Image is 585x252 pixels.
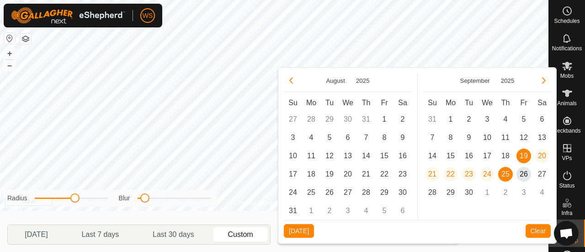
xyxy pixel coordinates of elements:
span: 14 [359,149,373,163]
span: 5 [516,112,531,127]
td: 10 [478,129,496,147]
label: Blur [119,193,130,203]
span: 12 [516,130,531,145]
span: Heatmap [556,238,578,243]
span: 6 [340,130,355,145]
span: VPs [562,155,572,161]
td: 5 [375,202,394,220]
span: Schedules [554,18,580,24]
td: 28 [302,110,320,129]
td: 13 [533,129,551,147]
td: 6 [394,202,412,220]
td: 26 [515,165,533,183]
span: 9 [395,130,410,145]
span: 15 [443,149,458,163]
td: 4 [357,202,375,220]
span: 21 [425,167,440,182]
span: 19 [322,167,337,182]
a: Privacy Policy [238,199,272,207]
td: 8 [375,129,394,147]
button: Reset Map [4,33,15,44]
td: 8 [441,129,460,147]
td: 29 [375,183,394,202]
td: 5 [320,129,339,147]
label: Radius [7,193,27,203]
td: 13 [339,147,357,165]
td: 1 [302,202,320,220]
td: 1 [478,183,496,202]
button: Next Month [537,73,551,88]
span: Tu [465,99,473,107]
span: 18 [498,149,513,163]
button: Choose Year [497,75,518,86]
td: 2 [320,202,339,220]
span: Clear [531,227,546,235]
td: 21 [423,165,441,183]
span: 17 [480,149,495,163]
span: Fr [520,99,527,107]
span: Th [362,99,371,107]
button: Choose Month [457,75,494,86]
td: 19 [515,147,533,165]
span: Tu [325,99,334,107]
td: 29 [441,183,460,202]
td: 4 [302,129,320,147]
span: Mo [446,99,456,107]
span: Su [428,99,437,107]
span: 25 [498,167,513,182]
div: Open chat [554,221,579,246]
td: 15 [441,147,460,165]
td: 3 [339,202,357,220]
td: 24 [478,165,496,183]
span: 16 [462,149,476,163]
td: 31 [423,110,441,129]
span: 8 [443,130,458,145]
span: We [482,99,493,107]
td: 27 [339,183,357,202]
td: 23 [394,165,412,183]
span: Animals [557,101,577,106]
td: 2 [460,110,478,129]
span: 5 [322,130,337,145]
span: 27 [340,185,355,200]
span: 15 [377,149,392,163]
td: 17 [478,147,496,165]
span: 2 [462,112,476,127]
td: 11 [496,129,515,147]
td: 3 [478,110,496,129]
td: 14 [423,147,441,165]
span: 30 [462,185,476,200]
td: 12 [320,147,339,165]
span: 29 [377,185,392,200]
span: 1 [377,112,392,127]
div: Choose Date [278,67,557,244]
span: 27 [535,167,549,182]
span: 6 [535,112,549,127]
td: 26 [320,183,339,202]
span: Custom [228,229,253,240]
td: 16 [394,147,412,165]
span: 8 [377,130,392,145]
span: 11 [498,130,513,145]
button: + [4,48,15,59]
span: [DATE] [289,227,309,235]
button: Choose Year [352,75,373,86]
td: 25 [496,165,515,183]
td: 23 [460,165,478,183]
span: Status [559,183,574,188]
span: 28 [425,185,440,200]
span: Neckbands [553,128,580,134]
span: 22 [443,167,458,182]
button: – [4,60,15,71]
span: Last 30 days [153,229,194,240]
span: Notifications [552,46,582,51]
td: 28 [423,183,441,202]
span: 2 [395,112,410,127]
td: 27 [533,165,551,183]
td: 22 [441,165,460,183]
td: 24 [284,183,302,202]
td: 27 [284,110,302,129]
td: 4 [496,110,515,129]
span: 17 [286,167,300,182]
td: 21 [357,165,375,183]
